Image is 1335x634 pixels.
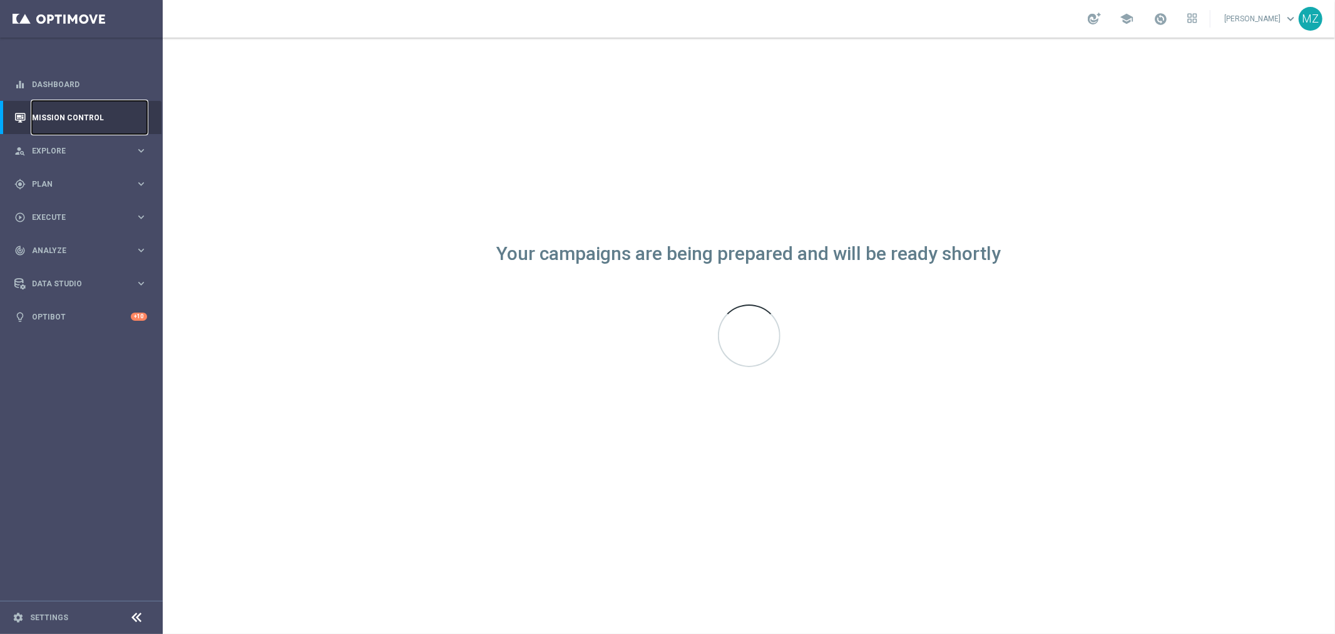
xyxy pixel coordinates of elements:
div: +10 [131,313,147,321]
i: gps_fixed [14,179,26,190]
div: Analyze [14,245,135,256]
span: Data Studio [32,280,135,288]
div: Explore [14,145,135,157]
i: equalizer [14,79,26,90]
span: keyboard_arrow_down [1284,12,1297,26]
i: keyboard_arrow_right [135,244,147,256]
div: Execute [14,212,135,223]
i: settings [13,612,24,623]
a: Dashboard [32,68,147,101]
i: play_circle_outline [14,212,26,223]
span: Execute [32,214,135,221]
button: gps_fixed Plan keyboard_arrow_right [14,179,148,189]
span: Plan [32,180,135,188]
i: lightbulb [14,311,26,323]
button: person_search Explore keyboard_arrow_right [14,146,148,156]
i: track_changes [14,245,26,256]
div: Your campaigns are being prepared and will be ready shortly [497,249,1001,259]
i: keyboard_arrow_right [135,278,147,289]
div: Mission Control [14,101,147,134]
a: [PERSON_NAME]keyboard_arrow_down [1223,9,1299,28]
i: person_search [14,145,26,157]
i: keyboard_arrow_right [135,178,147,190]
a: Optibot [32,300,131,333]
div: Optibot [14,300,147,333]
button: lightbulb Optibot +10 [14,312,148,322]
span: Explore [32,147,135,155]
i: keyboard_arrow_right [135,211,147,223]
button: Data Studio keyboard_arrow_right [14,279,148,289]
span: school [1120,12,1133,26]
div: Plan [14,179,135,190]
a: Settings [30,614,68,621]
div: Data Studio [14,278,135,289]
div: Dashboard [14,68,147,101]
button: track_changes Analyze keyboard_arrow_right [14,246,148,256]
button: equalizer Dashboard [14,80,148,90]
span: Analyze [32,247,135,254]
div: MZ [1299,7,1322,31]
button: Mission Control [14,113,148,123]
i: keyboard_arrow_right [135,145,147,157]
a: Mission Control [32,101,147,134]
button: play_circle_outline Execute keyboard_arrow_right [14,212,148,222]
